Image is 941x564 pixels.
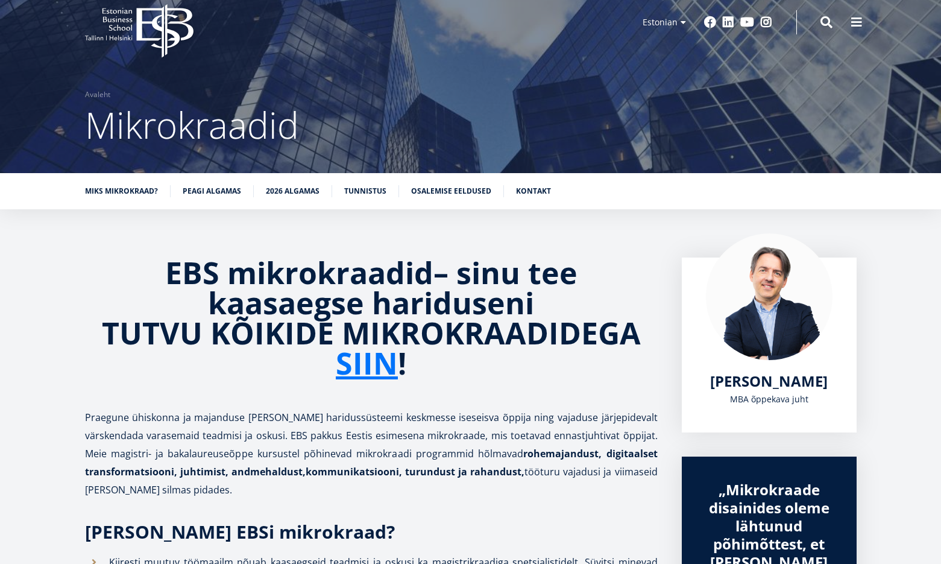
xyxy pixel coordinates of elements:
[433,252,448,293] strong: –
[306,465,524,478] strong: kommunikatsiooni, turundust ja rahandust,
[183,185,241,197] a: Peagi algamas
[85,408,658,499] p: Praegune ühiskonna ja majanduse [PERSON_NAME] haridussüsteemi keskmesse iseseisva õppija ning vaj...
[411,185,491,197] a: Osalemise eeldused
[336,348,398,378] a: SIIN
[704,16,716,28] a: Facebook
[85,100,299,150] span: Mikrokraadid
[516,185,551,197] a: Kontakt
[722,16,734,28] a: Linkedin
[85,89,110,101] a: Avaleht
[710,372,828,390] a: [PERSON_NAME]
[102,252,641,384] strong: sinu tee kaasaegse hariduseni TUTVU KÕIKIDE MIKROKRAADIDEGA !
[165,252,433,293] strong: EBS mikrokraadid
[85,185,158,197] a: Miks mikrokraad?
[760,16,772,28] a: Instagram
[266,185,319,197] a: 2026 algamas
[706,233,832,360] img: Marko Rillo
[710,371,828,391] span: [PERSON_NAME]
[344,185,386,197] a: Tunnistus
[85,519,395,544] strong: [PERSON_NAME] EBSi mikrokraad?
[706,390,832,408] div: MBA õppekava juht
[740,16,754,28] a: Youtube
